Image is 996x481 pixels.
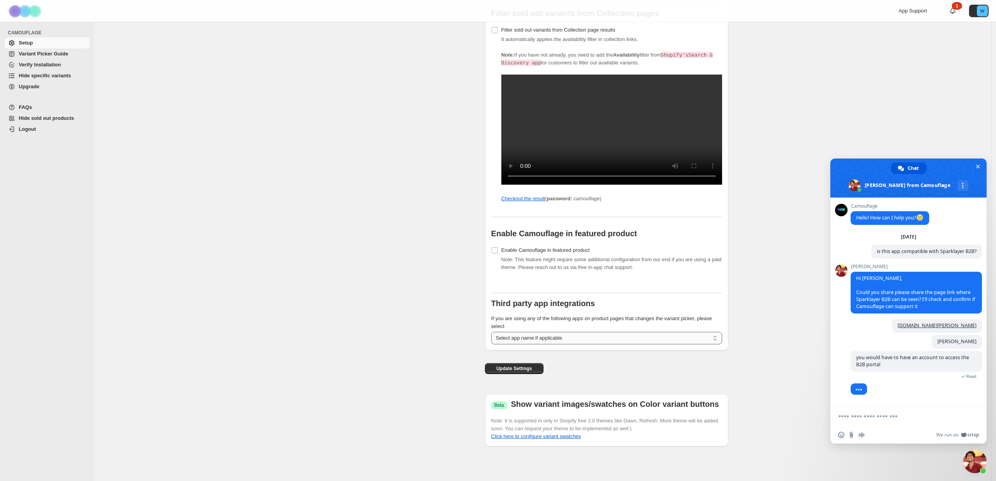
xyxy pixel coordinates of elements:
span: Hide sold out products [19,115,74,121]
span: Filter sold out variants from Collection page results [501,27,615,33]
a: Checkout the result [501,196,545,201]
span: is this app compatible with Sparklayer B2B? [877,248,976,255]
span: Enable Camouflage in featured product [501,247,590,253]
div: More channels [958,180,968,191]
span: Hide specific variants [19,73,71,78]
i: camouflage [574,196,600,201]
span: App Support [899,8,927,14]
span: If you are using any of the following apps on product pages that changes the variant picker, plea... [491,315,712,329]
span: Note: It is supported in only in Shopify free 2.0 themes like Dawn, Refresh. More theme will be a... [491,418,718,431]
span: you would have to have an account to access the B2B portal [856,354,969,368]
span: It automatically applies the availability filter in collection links. [501,36,722,203]
span: Note: This feature might require some additional configuration from our end if you are using a pa... [501,257,721,270]
textarea: Compose your message... [838,413,962,420]
span: Hi [PERSON_NAME], Could you share please share the page link where Sparklayer B2B can be seen? I'... [856,275,975,310]
span: Insert an emoji [838,432,844,438]
button: Update Settings [485,363,544,374]
a: We run onCrisp [936,432,979,438]
p: If you have not already, you need to add the filter from for customers to filter out available va... [501,51,722,67]
span: Update Settings [496,365,532,372]
b: Show variant images/swatches on Color variant buttons [511,400,719,408]
a: 1 [949,7,957,15]
a: Hide specific variants [5,70,89,81]
a: FAQs [5,102,89,113]
span: Logout [19,126,36,132]
b: Third party app integrations [491,299,595,308]
span: FAQs [19,104,32,110]
span: Crisp [967,432,979,438]
span: Camouflage [851,203,929,209]
strong: Availability [613,52,640,58]
video: Add availability filter [501,75,722,185]
img: Camouflage [6,0,45,22]
a: Hide sold out products [5,113,89,124]
strong: password: [547,196,572,201]
span: Close chat [974,162,982,171]
button: Avatar with initials W [969,5,989,17]
b: Enable Camouflage in featured product [491,229,637,238]
b: Note: [501,52,514,58]
a: Upgrade [5,81,89,92]
span: Beta [494,402,504,408]
span: Read [966,374,976,379]
span: Hello! How can I help you? [856,214,924,221]
a: Logout [5,124,89,135]
span: Setup [19,40,33,46]
text: W [980,9,985,13]
span: We run on [936,432,958,438]
div: 1 [952,2,962,10]
div: [DATE] [901,235,916,239]
a: Setup [5,37,89,48]
span: CAMOUFLAGE [8,30,90,36]
span: [PERSON_NAME] [937,338,976,345]
a: Verify Installation [5,59,89,70]
a: [DOMAIN_NAME][PERSON_NAME] [898,322,976,329]
span: Verify Installation [19,62,61,68]
div: Close chat [963,450,987,473]
span: Chat [908,162,919,174]
span: Variant Picker Guide [19,51,68,57]
span: Upgrade [19,84,39,89]
span: Send a file [848,432,855,438]
span: [PERSON_NAME] [851,264,982,269]
div: Chat [891,162,926,174]
span: Avatar with initials W [977,5,988,16]
span: Audio message [858,432,865,438]
p: ( ) [501,195,722,203]
a: Click here to configure variant swatches [491,433,581,439]
a: Variant Picker Guide [5,48,89,59]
